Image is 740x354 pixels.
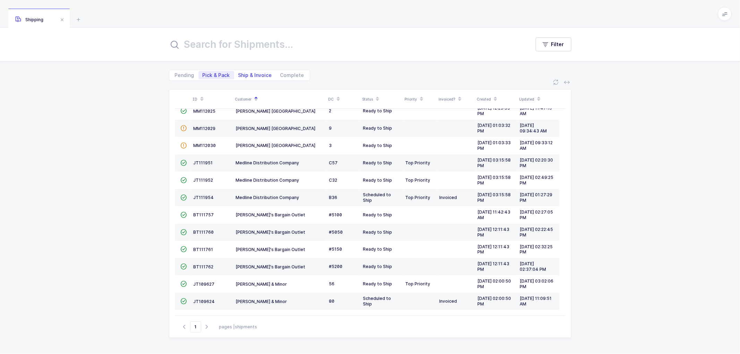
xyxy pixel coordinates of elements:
span: Ready to Ship [363,230,392,235]
span: #5150 [329,247,342,252]
span: MM112025 [194,109,216,114]
span: JT109624 [194,299,215,304]
span: JT109627 [194,282,215,287]
span: [PERSON_NAME] & Minor [236,282,287,287]
span: Filter [551,41,564,48]
span: [DATE] 02:37:04 PM [520,261,546,272]
span: [DATE] 12:11:43 PM [478,261,510,272]
span: Medline Distribution Company [236,195,299,200]
span: Ready to Ship [363,160,392,165]
div: Updated [519,93,558,105]
span: MM112029 [194,126,216,131]
span: [DATE] 12:29:33 PM [478,105,510,116]
span: Ready to Ship [363,178,392,183]
span: Ready to Ship [363,126,392,131]
span: JT111954 [194,195,214,200]
span: [DATE] 11:09:51 AM [520,296,552,306]
span: [DATE] 01:03:32 PM [478,123,511,133]
span: [PERSON_NAME]'s Bargain Outlet [236,230,306,235]
span: [PERSON_NAME] [GEOGRAPHIC_DATA] [236,143,316,148]
span: [DATE] 02:22:45 PM [520,227,553,238]
span:  [181,178,187,183]
span: [DATE] 12:11:43 PM [478,244,510,255]
div: Invoiced? [439,93,473,105]
span: [DATE] 02:20:30 PM [520,157,553,168]
span: [PERSON_NAME]'s Bargain Outlet [236,264,306,269]
span: Ready to Ship [363,143,392,148]
span:  [181,212,187,217]
span: [DATE] 09:34:43 AM [520,123,547,133]
span: [DATE] 01:03:33 PM [478,140,511,151]
span: Complete [280,73,304,78]
div: DC [329,93,358,105]
span: C57 [329,160,338,165]
span: BT111760 [194,230,214,235]
span: [DATE] 12:11:43 PM [478,227,510,238]
span:  [181,299,187,304]
span: Scheduled to Ship [363,296,391,306]
span:  [181,281,187,286]
span: [DATE] 11:42:43 AM [478,209,511,220]
span: [DATE] 02:32:25 PM [520,244,553,255]
span: [PERSON_NAME] [GEOGRAPHIC_DATA] [236,109,316,114]
span: 9 [329,126,332,131]
span: Ready to Ship [363,281,392,286]
div: Status [363,93,401,105]
span: Ship & Invoice [238,73,272,78]
span:  [181,264,187,269]
span: BT111762 [194,264,214,269]
span: #5200 [329,264,343,269]
span: Pending [175,73,194,78]
span: Ready to Ship [363,264,392,269]
span: [DATE] 03:15:58 PM [478,175,511,185]
span:  [181,247,187,252]
span: Ready to Ship [363,212,392,217]
span: [DATE] 01:27:29 PM [520,192,553,203]
span: JT111951 [194,160,213,165]
span: [DATE] 02:00:50 PM [478,278,511,289]
div: Invoiced [440,195,472,200]
input: Search for Shipments... [169,36,522,53]
span: 80 [329,299,335,304]
div: Invoiced [440,299,472,304]
span: Top Priority [406,195,431,200]
span: Top Priority [406,178,431,183]
button: Filter [536,37,571,51]
span: 2 [329,108,332,113]
span: BT111761 [194,247,213,252]
span: [PERSON_NAME]'s Bargain Outlet [236,212,306,217]
span: Pick & Pack [203,73,230,78]
span: Medline Distribution Company [236,160,299,165]
span: MM112030 [194,143,216,148]
span: #5100 [329,212,342,217]
span: Scheduled to Ship [363,192,391,203]
span:  [181,195,187,200]
span:  [181,108,187,113]
span: Ready to Ship [363,108,392,113]
span: [DATE] 02:27:05 PM [520,209,553,220]
span: 56 [329,281,335,286]
span:  [181,126,187,131]
div: Priority [405,93,435,105]
span: #5050 [329,230,343,235]
span: [DATE] 03:15:58 PM [478,192,511,203]
span: Top Priority [406,160,431,165]
span: C32 [329,178,338,183]
span: 3 [329,143,332,148]
span: [DATE] 09:33:12 AM [520,140,553,151]
span: Ready to Ship [363,247,392,252]
span: [DATE] 11:47:16 AM [520,105,552,116]
span:  [181,230,187,235]
div: pages | shipments [219,324,257,330]
span:  [181,160,187,165]
span: JT111952 [194,178,213,183]
span: [DATE] 02:49:25 PM [520,175,554,185]
span: Medline Distribution Company [236,178,299,183]
span: Shipping [15,17,43,22]
span: [PERSON_NAME] & Minor [236,299,287,304]
span: [DATE] 02:00:50 PM [478,296,511,306]
span: [DATE] 03:02:06 PM [520,278,554,289]
span: Top Priority [406,281,431,286]
span:  [181,143,187,148]
span: [PERSON_NAME] [GEOGRAPHIC_DATA] [236,126,316,131]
